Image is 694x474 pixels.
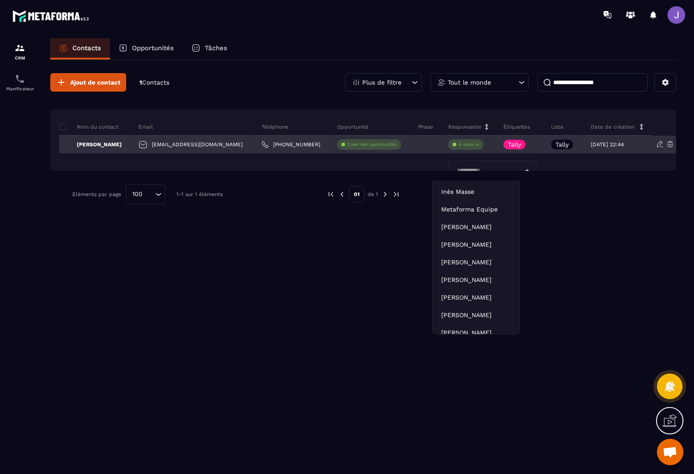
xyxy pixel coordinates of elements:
[2,56,38,60] p: CRM
[441,222,511,231] p: Marjorie Falempin
[503,123,530,130] p: Étiquettes
[110,38,183,59] a: Opportunités
[327,190,335,198] img: prev
[441,311,511,319] p: Camille Equilbec
[349,186,364,203] p: 01
[381,190,389,198] img: next
[132,44,174,52] p: Opportunités
[418,123,433,130] p: Phase
[12,8,92,24] img: logo
[262,141,320,148] a: [PHONE_NUMBER]
[441,328,511,337] p: Anne-Laure Duporge
[183,38,236,59] a: Tâches
[347,141,397,148] p: Créer des opportunités
[448,79,491,85] p: Tout le monde
[146,189,153,199] input: Search for option
[338,190,346,198] img: prev
[2,67,38,98] a: schedulerschedulerPlanificateur
[59,141,122,148] p: [PERSON_NAME]
[139,78,169,87] p: 1
[362,79,401,85] p: Plus de filtre
[50,38,110,59] a: Contacts
[458,141,479,148] p: À associe
[72,191,121,197] p: Éléments par page
[551,123,563,130] p: Liste
[262,123,288,130] p: Téléphone
[337,123,368,130] p: Opportunité
[2,36,38,67] a: formationformationCRM
[591,123,634,130] p: Date de création
[70,78,120,87] span: Ajout de contact
[139,123,153,130] p: Email
[441,187,511,196] p: Inès Masse
[441,205,511,214] p: Metaforma Equipe
[368,191,378,198] p: de 1
[72,44,101,52] p: Contacts
[441,258,511,267] p: Terry Deplanque
[454,166,522,176] input: Search for option
[591,141,624,148] p: [DATE] 22:44
[176,191,223,197] p: 1-1 sur 1 éléments
[142,79,169,86] span: Contacts
[126,184,165,204] div: Search for option
[15,43,25,53] img: formation
[392,190,400,198] img: next
[205,44,227,52] p: Tâches
[59,123,119,130] p: Nom du contact
[129,189,146,199] span: 100
[2,86,38,91] p: Planificateur
[15,74,25,84] img: scheduler
[50,73,126,92] button: Ajout de contact
[448,161,536,181] div: Search for option
[441,275,511,284] p: Kathy Monteiro
[508,141,521,148] p: Tally
[555,141,569,148] p: Tally
[441,293,511,302] p: Aurore Loizeau
[448,123,481,130] p: Responsable
[441,240,511,249] p: Robin Pontoise
[657,439,683,465] div: Ouvrir le chat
